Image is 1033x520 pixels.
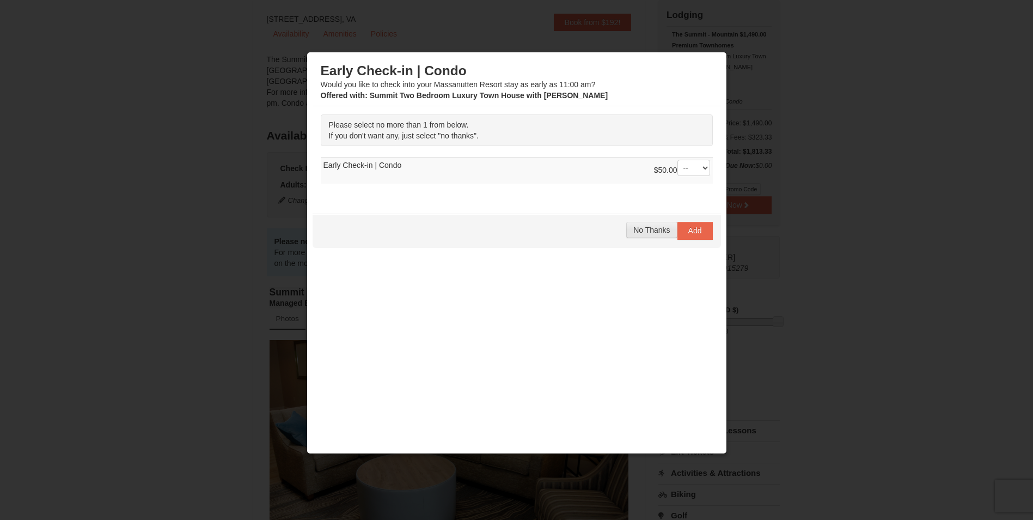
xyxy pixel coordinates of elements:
[321,91,365,100] span: Offered with
[329,120,469,129] span: Please select no more than 1 from below.
[677,222,713,239] button: Add
[329,131,479,140] span: If you don't want any, just select "no thanks".
[688,226,702,235] span: Add
[321,63,713,79] h3: Early Check-in | Condo
[626,222,677,238] button: No Thanks
[633,226,670,234] span: No Thanks
[321,63,713,101] div: Would you like to check into your Massanutten Resort stay as early as 11:00 am?
[321,91,608,100] strong: : Summit Two Bedroom Luxury Town House with [PERSON_NAME]
[321,158,713,184] td: Early Check-in | Condo
[654,160,710,182] div: $50.00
